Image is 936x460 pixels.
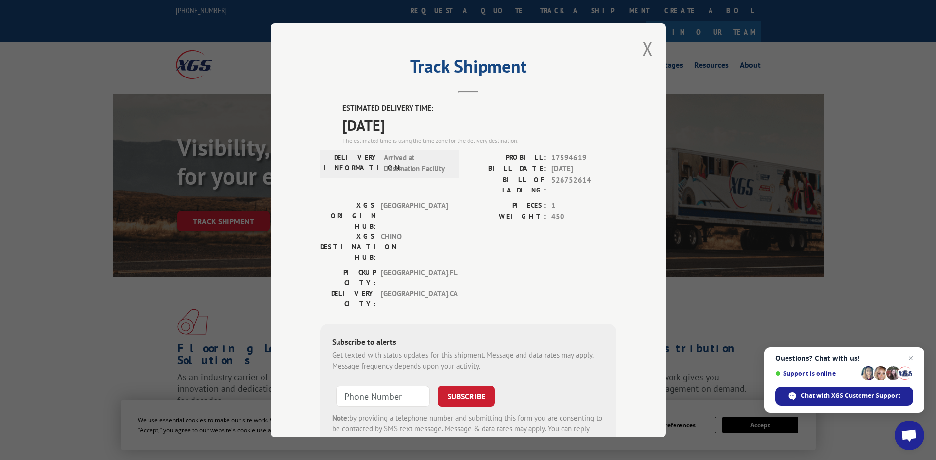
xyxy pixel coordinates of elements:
[468,152,546,163] label: PROBILL:
[551,200,616,211] span: 1
[332,349,604,372] div: Get texted with status updates for this shipment. Message and data rates may apply. Message frequ...
[551,211,616,223] span: 450
[320,288,376,308] label: DELIVERY CITY:
[336,385,430,406] input: Phone Number
[342,103,616,114] label: ESTIMATED DELIVERY TIME:
[775,354,913,362] span: Questions? Chat with us!
[775,370,858,377] span: Support is online
[468,174,546,195] label: BILL OF LADING:
[468,200,546,211] label: PIECES:
[332,412,604,446] div: by providing a telephone number and submitting this form you are consenting to be contacted by SM...
[895,421,924,450] div: Open chat
[551,163,616,175] span: [DATE]
[438,385,495,406] button: SUBSCRIBE
[905,352,917,364] span: Close chat
[801,391,900,400] span: Chat with XGS Customer Support
[381,231,448,262] span: CHINO
[342,136,616,145] div: The estimated time is using the time zone for the delivery destination.
[332,335,604,349] div: Subscribe to alerts
[551,174,616,195] span: 526752614
[320,200,376,231] label: XGS ORIGIN HUB:
[381,288,448,308] span: [GEOGRAPHIC_DATA] , CA
[332,413,349,422] strong: Note:
[384,152,450,174] span: Arrived at Destination Facility
[320,59,616,78] h2: Track Shipment
[320,231,376,262] label: XGS DESTINATION HUB:
[468,163,546,175] label: BILL DATE:
[775,387,913,406] div: Chat with XGS Customer Support
[551,152,616,163] span: 17594619
[320,267,376,288] label: PICKUP CITY:
[323,152,379,174] label: DELIVERY INFORMATION:
[381,267,448,288] span: [GEOGRAPHIC_DATA] , FL
[642,36,653,62] button: Close modal
[381,200,448,231] span: [GEOGRAPHIC_DATA]
[468,211,546,223] label: WEIGHT:
[342,114,616,136] span: [DATE]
